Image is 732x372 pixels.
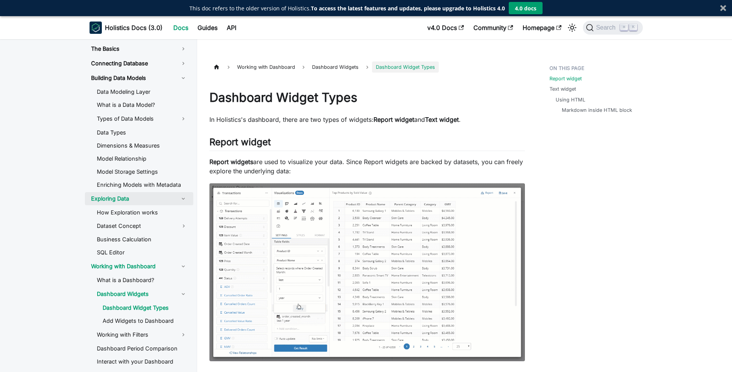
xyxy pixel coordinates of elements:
[209,136,525,151] h2: Report widget
[90,22,102,34] img: Holistics
[85,71,193,85] a: Building Data Models
[566,22,578,34] button: Switch between dark and light mode (currently light mode)
[91,234,193,245] a: Business Calculation
[620,24,628,31] kbd: ⌘
[91,127,193,138] a: Data Types
[91,328,193,341] a: Working with Filters
[209,183,525,361] img: 319316e-ExploreEverywhere_Explorer.gif
[85,192,193,205] a: Exploring Data
[91,99,193,111] a: What is a Data Model?
[372,61,439,73] span: Dashboard Widget Types
[91,140,193,151] a: Dimensions & Measures
[85,42,193,55] a: The Basics
[96,315,193,327] a: Add Widgets to Dashboard
[91,112,193,125] a: Types of Data Models
[90,22,163,34] a: HolisticsHolistics Docs (3.0)
[209,157,525,176] p: are used to visualize your data. Since Report widgets are backed by datasets, you can freely expl...
[91,207,193,218] a: How Exploration works
[91,343,193,354] a: Dashboard Period Comparison
[169,22,193,34] a: Docs
[308,61,362,73] span: Dashboard Widgets
[91,287,193,301] a: Dashboard Widgets
[425,116,459,123] strong: Text widget
[549,75,582,82] a: Report widget
[91,153,193,164] a: Model Relationship
[518,22,566,34] a: Homepage
[91,86,193,98] a: Data Modeling Layer
[556,96,585,103] a: Using HTML
[105,23,163,32] b: Holistics Docs (3.0)
[85,260,193,273] a: Working with Dashboard
[85,57,193,70] a: Connecting Database
[189,4,505,12] div: This doc refers to the older version of Holistics.To access the latest features and updates, plea...
[233,61,299,73] span: Working with Dashboard
[209,61,525,73] nav: Breadcrumbs
[562,106,632,114] a: Markdown inside HTML block
[222,22,241,34] a: API
[91,274,193,286] a: What is a Dashboard?
[91,166,193,178] a: Model Storage Settings
[311,5,505,12] strong: To access the latest features and updates, please upgrade to Holistics 4.0
[209,158,253,166] strong: Report widgets
[91,179,193,191] a: Enriching Models with Metadata
[209,115,525,124] p: In Holistics's dashboard, there are two types of widgets: and .
[91,247,193,258] a: SQL Editor
[509,2,543,14] button: 4.0 docs
[583,21,642,35] button: Search
[91,356,193,367] a: Interact with your Dashboard
[549,85,576,93] a: Text widget
[423,22,468,34] a: v4.0 Docs
[469,22,518,34] a: Community
[96,302,193,314] a: Dashboard Widget Types
[594,24,620,31] span: Search
[193,22,222,34] a: Guides
[209,61,224,73] a: Home page
[629,24,637,31] kbd: K
[189,4,505,12] p: This doc refers to the older version of Holistics.
[174,220,193,232] button: Toggle the collapsible sidebar category 'Dataset Concept'
[373,116,414,123] strong: Report widget
[209,90,525,105] h1: Dashboard Widget Types
[91,220,174,232] a: Dataset Concept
